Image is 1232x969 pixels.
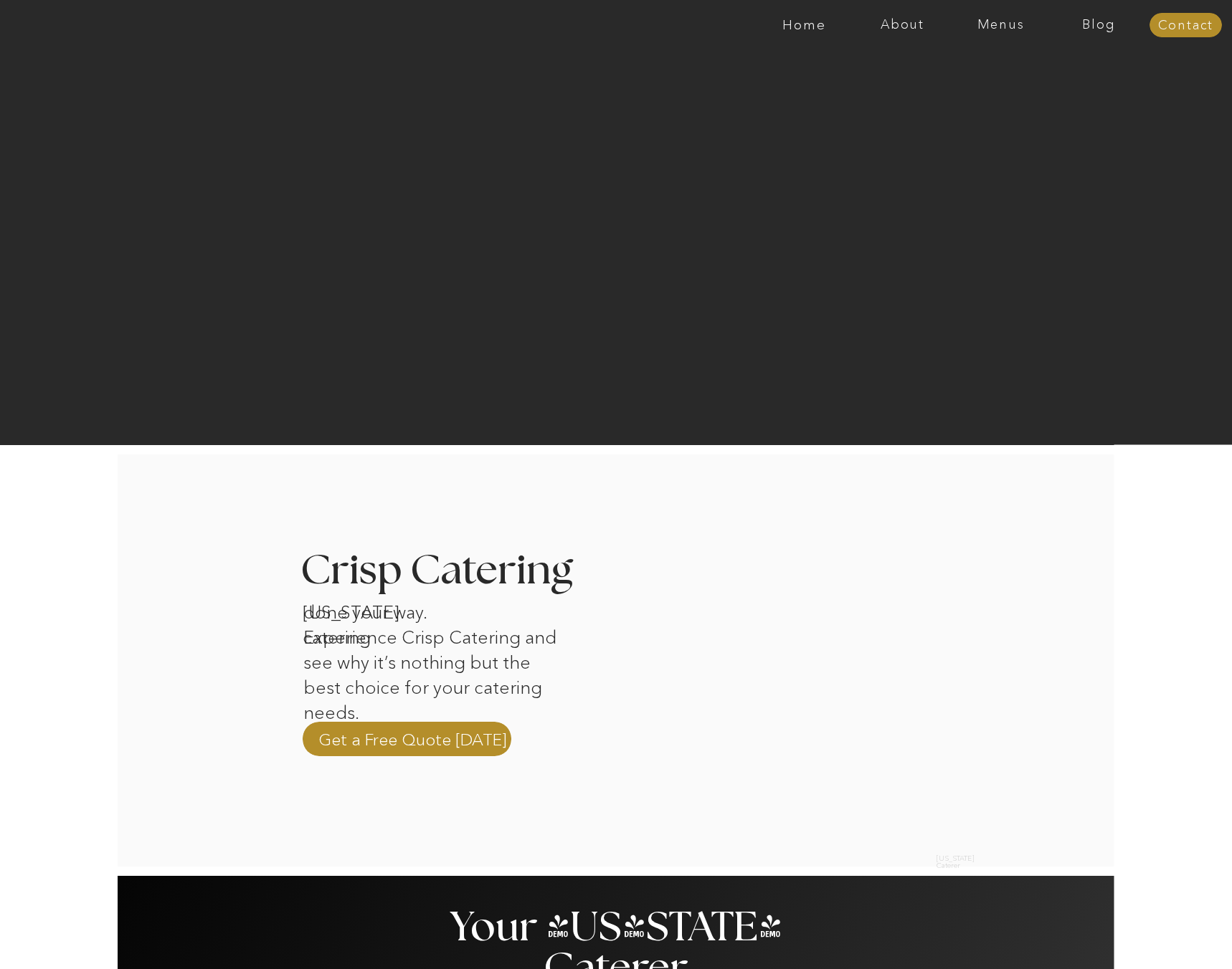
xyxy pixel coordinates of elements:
[952,18,1050,32] a: Menus
[853,18,952,32] a: About
[937,855,981,863] h2: [US_STATE] Caterer
[303,600,565,691] p: done your way. Experience Crisp Catering and see why it’s nothing but the best choice for your ca...
[447,907,785,935] h2: Your [US_STATE] Caterer
[303,600,452,619] h1: [US_STATE] catering
[300,550,610,593] h3: Crisp Catering
[1150,19,1222,33] a: Contact
[318,728,507,750] a: Get a Free Quote [DATE]
[755,18,853,32] a: Home
[1050,18,1148,32] a: Blog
